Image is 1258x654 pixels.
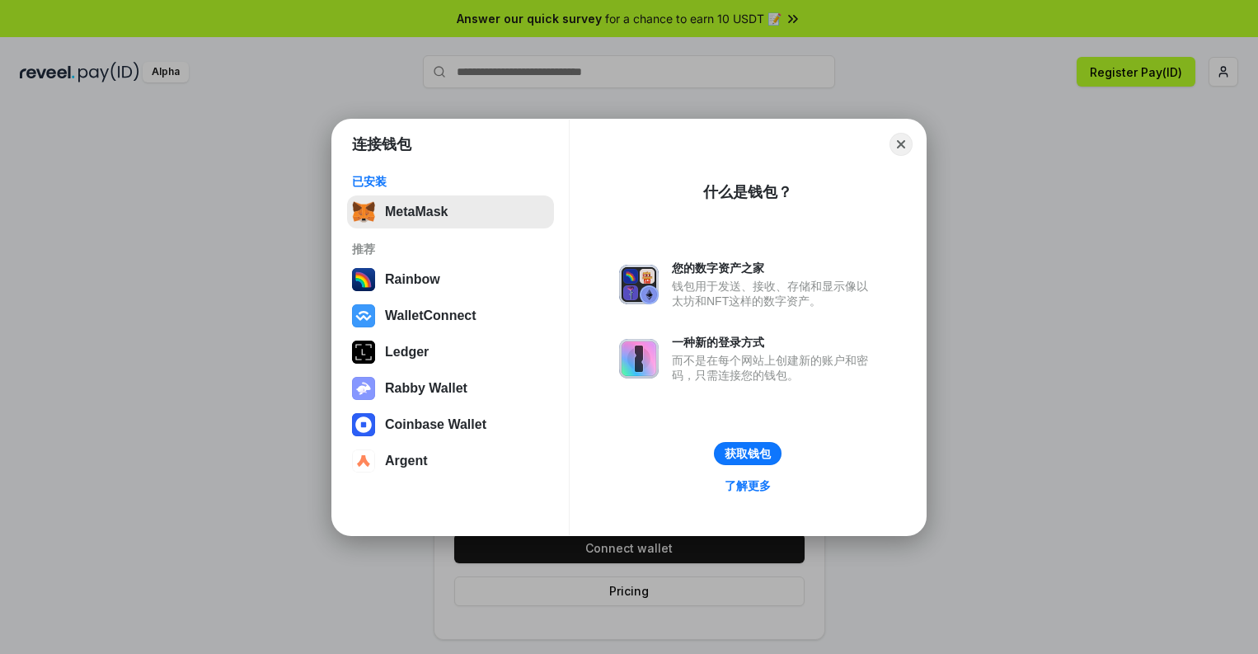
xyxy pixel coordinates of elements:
div: 获取钱包 [725,446,771,461]
button: WalletConnect [347,299,554,332]
button: Rabby Wallet [347,372,554,405]
div: Rabby Wallet [385,381,467,396]
img: svg+xml,%3Csvg%20xmlns%3D%22http%3A%2F%2Fwww.w3.org%2F2000%2Fsvg%22%20fill%3D%22none%22%20viewBox... [619,265,659,304]
div: 您的数字资产之家 [672,261,876,275]
div: 而不是在每个网站上创建新的账户和密码，只需连接您的钱包。 [672,353,876,383]
button: Close [890,133,913,156]
div: 什么是钱包？ [703,182,792,202]
button: Coinbase Wallet [347,408,554,441]
div: MetaMask [385,205,448,219]
img: svg+xml,%3Csvg%20fill%3D%22none%22%20height%3D%2233%22%20viewBox%3D%220%200%2035%2033%22%20width%... [352,200,375,223]
img: svg+xml,%3Csvg%20width%3D%2228%22%20height%3D%2228%22%20viewBox%3D%220%200%2028%2028%22%20fill%3D... [352,413,375,436]
h1: 连接钱包 [352,134,411,154]
div: Rainbow [385,272,440,287]
button: 获取钱包 [714,442,782,465]
a: 了解更多 [715,475,781,496]
div: 了解更多 [725,478,771,493]
div: Coinbase Wallet [385,417,486,432]
div: 已安装 [352,174,549,189]
img: svg+xml,%3Csvg%20width%3D%2228%22%20height%3D%2228%22%20viewBox%3D%220%200%2028%2028%22%20fill%3D... [352,304,375,327]
img: svg+xml,%3Csvg%20xmlns%3D%22http%3A%2F%2Fwww.w3.org%2F2000%2Fsvg%22%20width%3D%2228%22%20height%3... [352,341,375,364]
div: 一种新的登录方式 [672,335,876,350]
img: svg+xml,%3Csvg%20width%3D%2228%22%20height%3D%2228%22%20viewBox%3D%220%200%2028%2028%22%20fill%3D... [352,449,375,473]
button: Rainbow [347,263,554,296]
button: Argent [347,445,554,478]
div: 推荐 [352,242,549,256]
div: 钱包用于发送、接收、存储和显示像以太坊和NFT这样的数字资产。 [672,279,876,308]
img: svg+xml,%3Csvg%20width%3D%22120%22%20height%3D%22120%22%20viewBox%3D%220%200%20120%20120%22%20fil... [352,268,375,291]
img: svg+xml,%3Csvg%20xmlns%3D%22http%3A%2F%2Fwww.w3.org%2F2000%2Fsvg%22%20fill%3D%22none%22%20viewBox... [619,339,659,379]
button: MetaMask [347,195,554,228]
div: WalletConnect [385,308,476,323]
img: svg+xml,%3Csvg%20xmlns%3D%22http%3A%2F%2Fwww.w3.org%2F2000%2Fsvg%22%20fill%3D%22none%22%20viewBox... [352,377,375,400]
div: Ledger [385,345,429,360]
button: Ledger [347,336,554,369]
div: Argent [385,454,428,468]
